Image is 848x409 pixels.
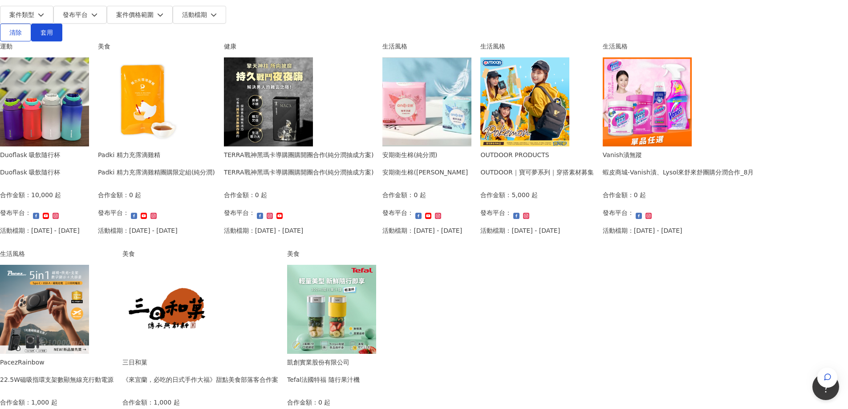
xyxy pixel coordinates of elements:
[318,397,330,407] p: 0 起
[382,208,414,218] p: 發布平台：
[173,6,226,24] button: 活動檔期
[41,29,53,36] span: 套用
[287,375,360,385] div: Tefal法國特福 隨行果汁機
[603,208,634,218] p: 發布平台：
[480,57,569,146] img: 【OUTDOOR】寶可夢系列
[480,226,560,235] p: 活動檔期：[DATE] - [DATE]
[98,190,129,200] p: 合作金額：
[382,167,468,177] div: 安期衛生棉([PERSON_NAME]
[98,226,178,235] p: 活動檔期：[DATE] - [DATE]
[603,226,682,235] p: 活動檔期：[DATE] - [DATE]
[122,265,211,354] img: 三日和菓｜手作大福甜點體驗 × 宜蘭在地散策推薦
[480,208,511,218] p: 發布平台：
[382,57,471,146] img: 安期衛生棉
[98,41,215,51] div: 美食
[53,6,107,24] button: 發布平台
[122,375,278,385] div: 《來宜蘭，必吃的日式手作大福》甜點美食部落客合作案
[122,249,278,259] div: 美食
[98,208,129,218] p: 發布平台：
[224,41,374,51] div: 健康
[31,24,62,41] button: 套用
[98,167,215,177] div: Padki 精力充霈滴雞精團購限定組(純分潤)
[382,150,468,160] div: 安期衛生棉(純分潤)
[812,373,839,400] iframe: Help Scout Beacon - Open
[287,397,318,407] p: 合作金額：
[122,397,154,407] p: 合作金額：
[154,397,180,407] p: 1,000 起
[603,190,634,200] p: 合作金額：
[224,167,374,177] div: TERRA戰神黑瑪卡導購團購開團合作(純分潤抽成方案)
[603,167,754,177] div: 蝦皮商城-Vanish漬、Lysol來舒來舒團購分潤合作_8月
[480,190,511,200] p: 合作金額：
[287,265,376,354] img: Tefal法國特福 隨行果汁機開團
[511,190,538,200] p: 5,000 起
[9,29,22,36] span: 清除
[31,190,61,200] p: 10,000 起
[98,57,187,146] img: Padki 精力充霈滴雞精(團購限定組)
[9,11,34,18] span: 案件類型
[182,11,207,18] span: 活動檔期
[414,190,426,200] p: 0 起
[603,57,692,146] img: 漬無蹤、來舒全系列商品
[107,6,173,24] button: 案件價格範圍
[382,41,471,51] div: 生活風格
[480,150,593,160] div: OUTDOOR PRODUCTS
[224,150,374,160] div: TERRA戰神黑瑪卡導購團購開團合作(純分潤抽成方案)
[116,11,154,18] span: 案件價格範圍
[603,41,754,51] div: 生活風格
[287,249,376,259] div: 美食
[224,208,255,218] p: 發布平台：
[98,150,215,160] div: Padki 精力充霈滴雞精
[287,357,360,367] div: 凱創實業股份有限公司
[480,167,593,177] div: OUTDOOR｜寶可夢系列｜穿搭素材募集
[63,11,88,18] span: 發布平台
[129,190,141,200] p: 0 起
[224,57,313,146] img: TERRA戰神黑瑪卡
[224,226,304,235] p: 活動檔期：[DATE] - [DATE]
[480,41,593,51] div: 生活風格
[382,190,414,200] p: 合作金額：
[603,150,754,160] div: Vanish漬無蹤
[224,190,255,200] p: 合作金額：
[122,357,278,367] div: 三日和菓
[382,226,462,235] p: 活動檔期：[DATE] - [DATE]
[634,190,646,200] p: 0 起
[31,397,57,407] p: 1,000 起
[255,190,267,200] p: 0 起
